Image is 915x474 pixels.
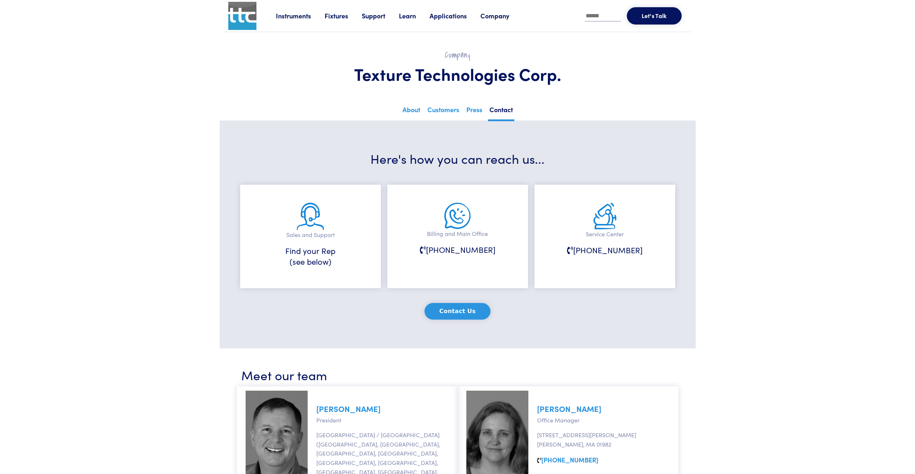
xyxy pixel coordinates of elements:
[297,203,324,230] img: sales-and-support.png
[405,244,510,255] h6: [PHONE_NUMBER]
[541,455,598,464] a: [PHONE_NUMBER]
[537,430,670,449] p: [STREET_ADDRESS][PERSON_NAME] [PERSON_NAME], MA 01982
[537,403,601,414] a: [PERSON_NAME]
[258,245,363,268] h6: Find your Rep (see below)
[480,11,523,20] a: Company
[399,11,430,20] a: Learn
[241,63,674,84] h1: Texture Technologies Corp.
[405,229,510,238] p: Billing and Main Office
[426,104,461,119] a: Customers
[228,2,256,30] img: ttc_logo_1x1_v1.0.png
[488,104,514,121] a: Contact
[325,11,362,20] a: Fixtures
[430,11,480,20] a: Applications
[316,416,449,425] p: President
[537,416,670,425] p: Office Manager
[401,104,422,119] a: About
[362,11,399,20] a: Support
[553,245,657,256] h6: [PHONE_NUMBER]
[258,230,363,240] p: Sales and Support
[241,366,674,383] h3: Meet our team
[465,104,484,119] a: Press
[241,149,674,167] h3: Here's how you can reach us...
[553,229,657,239] p: Service Center
[241,49,674,61] h2: Company
[444,203,471,229] img: main-office.png
[593,203,616,229] img: service.png
[316,403,380,414] a: [PERSON_NAME]
[627,7,682,25] button: Let's Talk
[424,303,491,320] button: Contact Us
[276,11,325,20] a: Instruments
